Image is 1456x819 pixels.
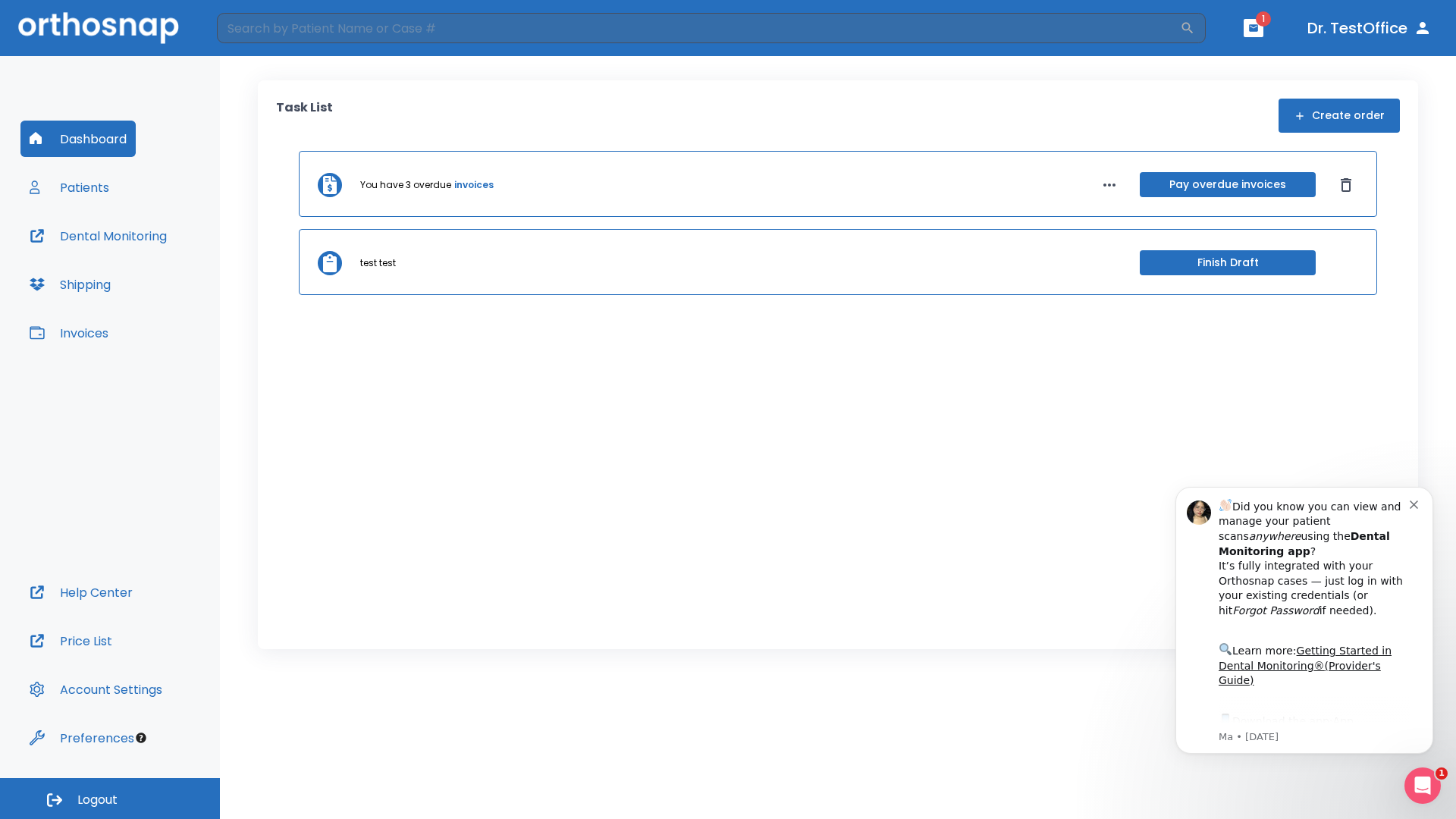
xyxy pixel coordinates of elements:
[1334,173,1358,197] button: Dismiss
[66,247,257,325] div: Download the app: | ​ Let us know if you need help getting started!
[20,169,118,206] button: Patients
[1153,464,1456,778] iframe: Intercom notifications message
[134,731,148,745] div: Tooltip anchor
[66,251,201,278] a: App Store
[20,671,171,708] button: Account Settings
[360,178,451,192] p: You have 3 overdue
[20,574,142,610] button: Help Center
[66,266,257,280] p: Message from Ma, sent 1w ago
[20,121,136,157] button: Dashboard
[276,99,333,133] p: Task List
[1301,14,1438,42] button: Dr. TestOffice
[454,178,494,192] a: invoices
[20,218,176,254] button: Dental Monitoring
[20,720,143,756] button: Preferences
[1140,250,1316,275] button: Finish Draft
[1140,172,1316,197] button: Pay overdue invoices
[1404,767,1441,804] iframe: Intercom live chat
[1279,99,1400,133] button: Create order
[257,33,269,45] button: Dismiss notification
[77,792,118,808] span: Logout
[360,256,396,270] p: test test
[20,266,120,303] button: Shipping
[20,623,121,659] button: Price List
[1256,11,1271,27] span: 1
[18,12,179,43] img: Orthosnap
[217,13,1180,43] input: Search by Patient Name or Case #
[20,315,118,351] button: Invoices
[1436,767,1448,780] span: 1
